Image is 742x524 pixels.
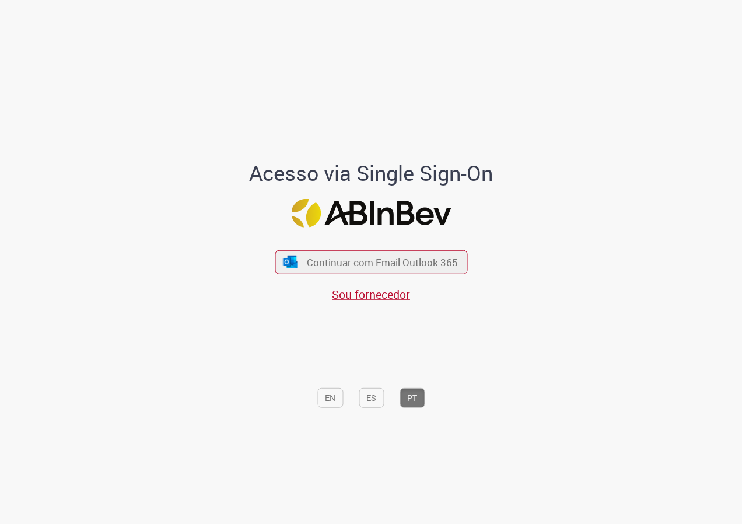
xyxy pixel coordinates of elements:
[291,199,451,228] img: Logo ABInBev
[400,388,425,408] button: PT
[307,256,458,269] span: Continuar com Email Outlook 365
[332,287,410,302] a: Sou fornecedor
[282,256,299,268] img: ícone Azure/Microsoft 360
[209,162,533,185] h1: Acesso via Single Sign-On
[275,250,467,274] button: ícone Azure/Microsoft 360 Continuar com Email Outlook 365
[359,388,384,408] button: ES
[317,388,343,408] button: EN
